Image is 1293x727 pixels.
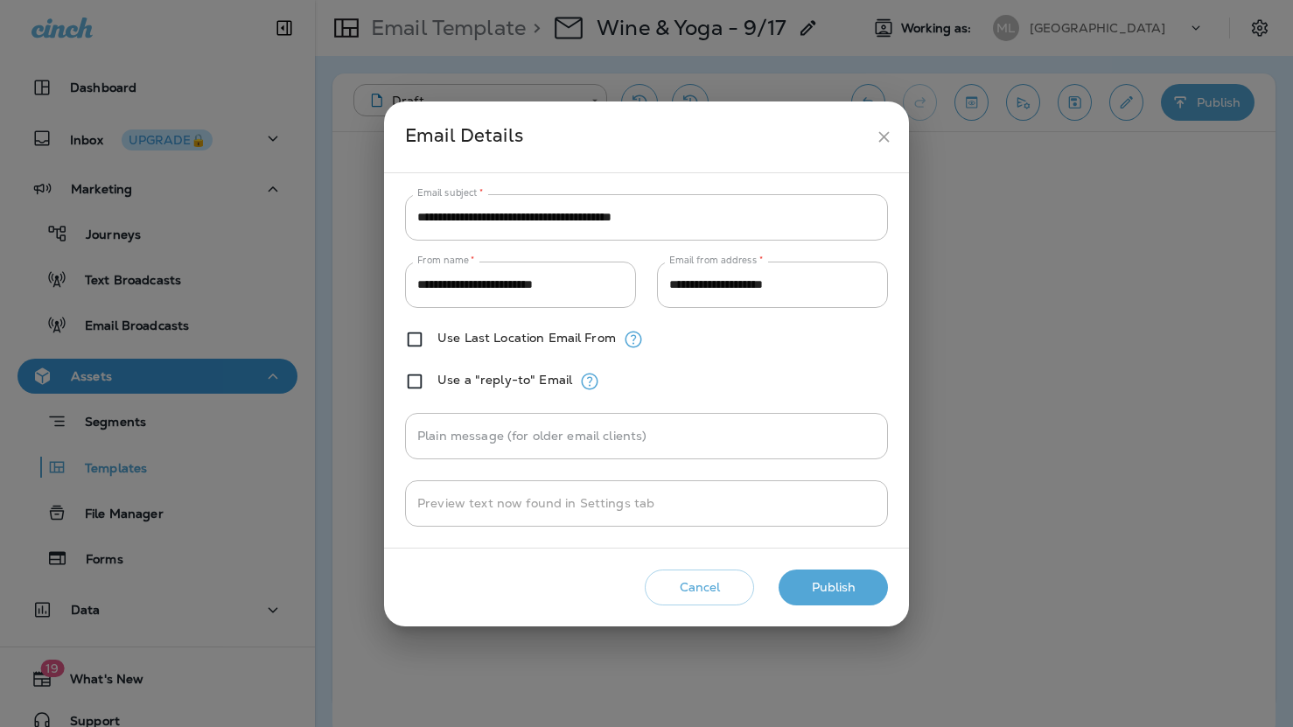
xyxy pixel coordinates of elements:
[405,121,868,153] div: Email Details
[868,121,900,153] button: close
[779,570,888,605] button: Publish
[669,254,763,267] label: Email from address
[417,186,484,199] label: Email subject
[417,254,475,267] label: From name
[645,570,754,605] button: Cancel
[437,331,616,345] label: Use Last Location Email From
[437,373,572,387] label: Use a "reply-to" Email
